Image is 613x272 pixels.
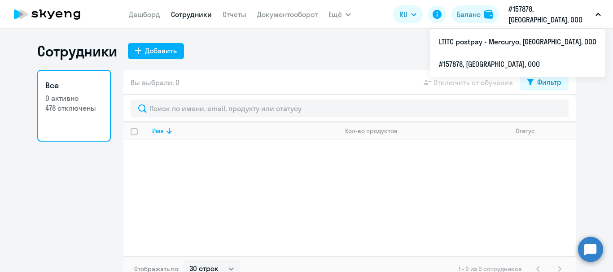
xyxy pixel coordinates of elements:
[171,10,212,19] a: Сотрудники
[257,10,318,19] a: Документооборот
[430,29,605,77] ul: Ещё
[516,127,535,135] div: Статус
[345,127,508,135] div: Кол-во продуктов
[328,5,351,23] button: Ещё
[537,77,561,87] div: Фильтр
[504,4,605,25] button: #157878, [GEOGRAPHIC_DATA], ООО
[345,127,398,135] div: Кол-во продуктов
[45,80,103,91] h3: Все
[131,99,569,117] input: Поиск по имени, email, продукту или статусу
[128,43,184,59] button: Добавить
[393,5,423,23] button: RU
[328,9,342,20] span: Ещё
[45,93,103,103] p: 0 активно
[457,9,481,20] div: Баланс
[223,10,246,19] a: Отчеты
[37,42,117,60] h1: Сотрудники
[516,127,575,135] div: Статус
[152,127,164,135] div: Имя
[145,45,177,56] div: Добавить
[451,5,499,23] button: Балансbalance
[37,70,111,142] a: Все0 активно478 отключены
[129,10,160,19] a: Дашборд
[399,9,407,20] span: RU
[508,4,592,25] p: #157878, [GEOGRAPHIC_DATA], ООО
[131,77,180,88] span: Вы выбрали: 0
[484,10,493,19] img: balance
[152,127,337,135] div: Имя
[520,74,569,91] button: Фильтр
[45,103,103,113] p: 478 отключены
